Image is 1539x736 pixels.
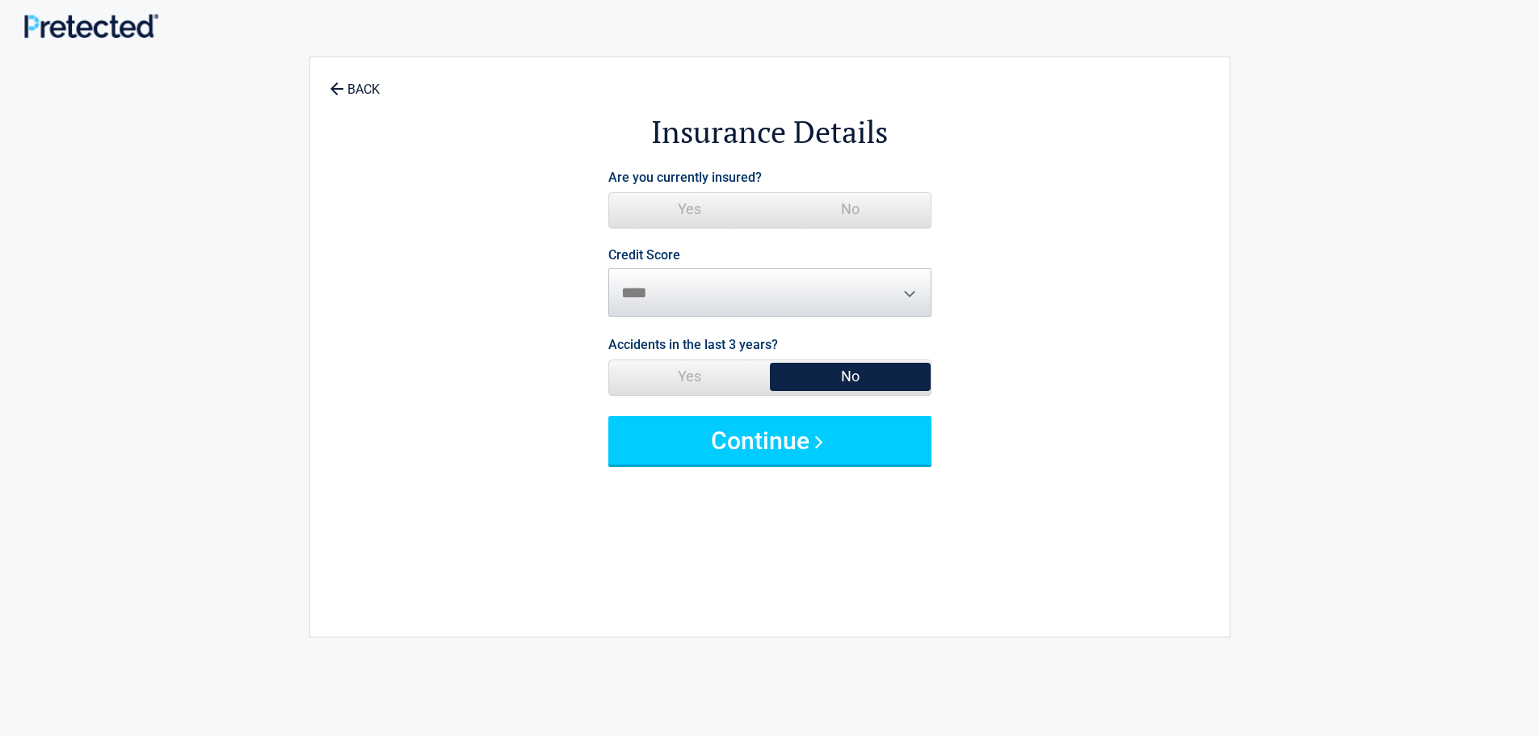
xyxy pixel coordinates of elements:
span: No [770,193,931,225]
span: No [770,360,931,393]
span: Yes [609,193,770,225]
label: Credit Score [608,249,680,262]
span: Yes [609,360,770,393]
label: Are you currently insured? [608,166,762,188]
label: Accidents in the last 3 years? [608,334,778,355]
img: Main Logo [24,14,158,38]
a: BACK [326,68,383,96]
h2: Insurance Details [399,111,1141,153]
button: Continue [608,416,931,465]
